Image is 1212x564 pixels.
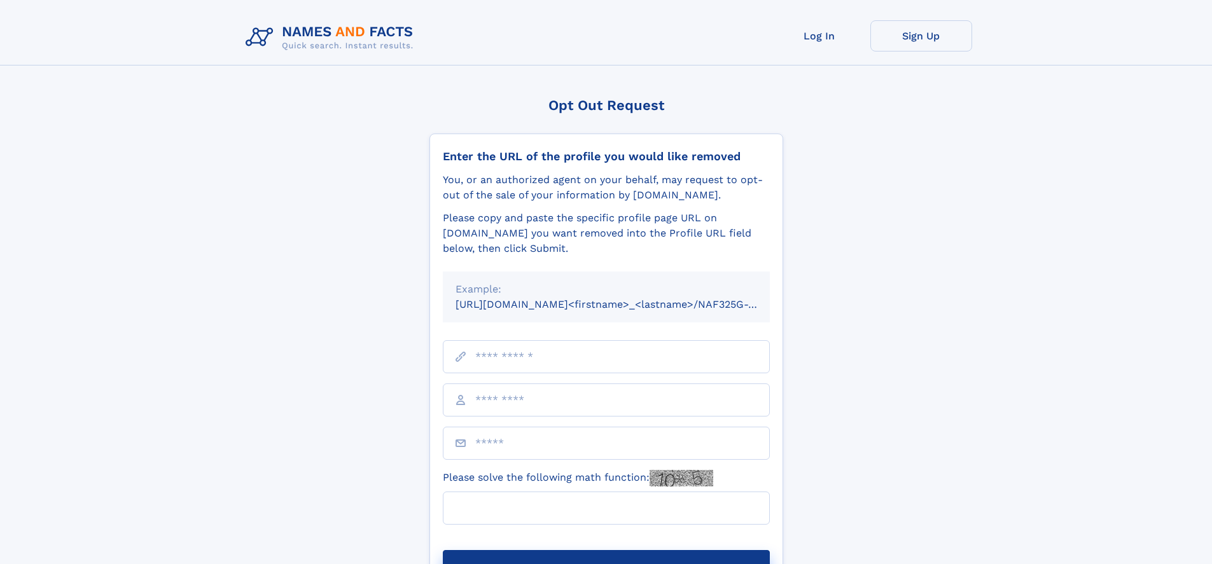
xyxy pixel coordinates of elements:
[443,210,770,256] div: Please copy and paste the specific profile page URL on [DOMAIN_NAME] you want removed into the Pr...
[443,470,713,486] label: Please solve the following math function:
[870,20,972,52] a: Sign Up
[240,20,424,55] img: Logo Names and Facts
[456,298,794,310] small: [URL][DOMAIN_NAME]<firstname>_<lastname>/NAF325G-xxxxxxxx
[429,97,783,113] div: Opt Out Request
[443,149,770,163] div: Enter the URL of the profile you would like removed
[769,20,870,52] a: Log In
[443,172,770,203] div: You, or an authorized agent on your behalf, may request to opt-out of the sale of your informatio...
[456,282,757,297] div: Example:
